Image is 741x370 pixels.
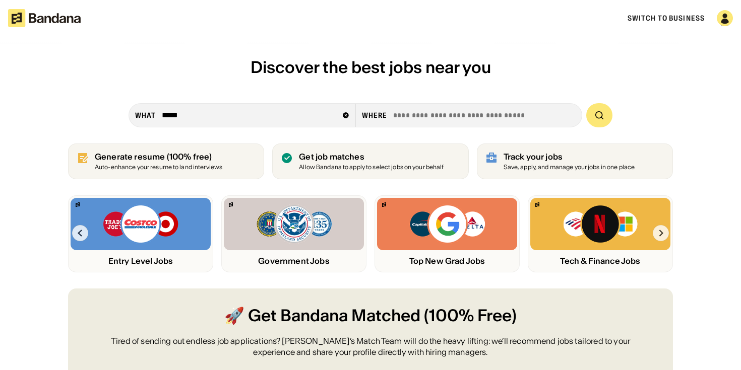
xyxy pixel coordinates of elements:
img: Trader Joe’s, Costco, Target logos [102,204,179,244]
img: Bandana logo [535,202,539,207]
div: Tech & Finance Jobs [530,256,670,266]
img: Bank of America, Netflix, Microsoft logos [563,204,639,244]
div: Top New Grad Jobs [377,256,517,266]
div: Auto-enhance your resume to land interviews [95,164,222,171]
span: (100% free) [167,152,212,162]
span: 🚀 Get Bandana Matched [224,305,420,327]
img: Bandana logo [76,202,80,207]
img: Right Arrow [653,225,669,241]
img: Bandana logotype [8,9,81,27]
a: Bandana logoFBI, DHS, MWRD logosGovernment Jobs [221,195,366,272]
div: Entry Level Jobs [71,256,211,266]
span: (100% Free) [424,305,517,327]
img: Left Arrow [72,225,88,241]
div: Where [362,111,388,120]
a: Bandana logoCapital One, Google, Delta logosTop New Grad Jobs [375,195,520,272]
div: Government Jobs [224,256,364,266]
div: Get job matches [299,152,444,162]
a: Generate resume (100% free)Auto-enhance your resume to land interviews [68,143,264,179]
a: Get job matches Allow Bandana to apply to select jobs on your behalf [272,143,468,179]
img: Bandana logo [382,202,386,207]
div: Allow Bandana to apply to select jobs on your behalf [299,164,444,171]
a: Bandana logoBank of America, Netflix, Microsoft logosTech & Finance Jobs [528,195,673,272]
a: Track your jobs Save, apply, and manage your jobs in one place [477,143,673,179]
div: what [135,111,156,120]
img: Capital One, Google, Delta logos [409,204,485,244]
a: Bandana logoTrader Joe’s, Costco, Target logosEntry Level Jobs [68,195,213,272]
img: FBI, DHS, MWRD logos [256,204,332,244]
div: Save, apply, and manage your jobs in one place [504,164,635,171]
div: Generate resume [95,152,222,162]
div: Track your jobs [504,152,635,162]
img: Bandana logo [229,202,233,207]
span: Discover the best jobs near you [251,57,491,78]
a: Switch to Business [628,14,705,23]
div: Tired of sending out endless job applications? [PERSON_NAME]’s Match Team will do the heavy lifti... [92,335,649,358]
